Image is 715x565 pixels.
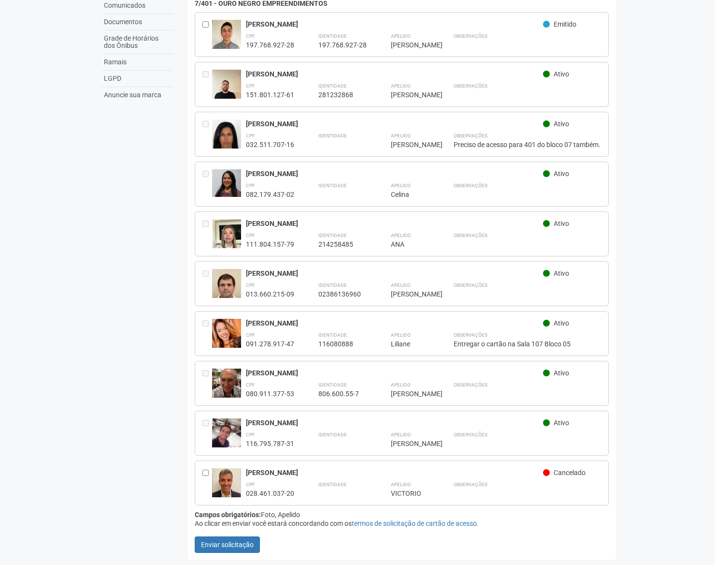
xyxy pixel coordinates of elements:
[202,219,212,249] div: Entre em contato com a Aministração para solicitar o cancelamento ou 2a via
[391,190,429,199] div: Celina
[246,282,255,288] strong: CPF
[195,536,260,553] button: Enviar solicitação
[318,432,347,437] strong: Identidade
[391,90,429,99] div: [PERSON_NAME]
[454,282,487,288] strong: Observações
[246,432,255,437] strong: CPF
[318,290,367,298] div: 02386136960
[212,269,241,308] img: user.jpg
[101,54,173,71] a: Ramais
[212,20,241,59] img: user.jpg
[246,332,255,338] strong: CPF
[391,41,429,49] div: [PERSON_NAME]
[246,482,255,487] strong: CPF
[554,220,569,227] span: Ativo
[212,468,241,505] img: user.jpg
[554,120,569,128] span: Ativo
[195,519,609,528] div: Ao clicar em enviar você estará concordando com os .
[318,332,347,338] strong: Identidade
[554,70,569,78] span: Ativo
[212,219,241,258] img: user.jpg
[318,33,347,39] strong: Identidade
[391,282,411,288] strong: Apelido
[391,290,429,298] div: [PERSON_NAME]
[246,389,294,398] div: 080.911.377-53
[246,70,543,78] div: [PERSON_NAME]
[246,340,294,348] div: 091.278.917-47
[391,382,411,387] strong: Apelido
[318,382,347,387] strong: Identidade
[246,133,255,138] strong: CPF
[391,240,429,249] div: ANA
[212,418,241,447] img: user.jpg
[202,169,212,199] div: Entre em contato com a Aministração para solicitar o cancelamento ou 2a via
[454,340,601,348] div: Entregar o cartão na Sala 107 Bloco 05
[212,119,241,158] img: user.jpg
[391,140,429,149] div: [PERSON_NAME]
[246,90,294,99] div: 151.801.127-61
[202,369,212,398] div: Entre em contato com a Aministração para solicitar o cancelamento ou 2a via
[318,233,347,238] strong: Identidade
[202,418,212,448] div: Entre em contato com a Aministração para solicitar o cancelamento ou 2a via
[246,240,294,249] div: 111.804.157-79
[391,439,429,448] div: [PERSON_NAME]
[454,83,487,89] strong: Observações
[246,41,294,49] div: 197.768.927-28
[318,183,347,188] strong: Identidade
[246,382,255,387] strong: CPF
[101,71,173,87] a: LGPD
[212,369,241,398] img: user.jpg
[202,119,212,149] div: Entre em contato com a Aministração para solicitar o cancelamento ou 2a via
[454,332,487,338] strong: Observações
[195,510,609,519] div: Foto, Apelido
[391,183,411,188] strong: Apelido
[318,282,347,288] strong: Identidade
[246,219,543,228] div: [PERSON_NAME]
[454,140,601,149] div: Preciso de acesso para 401 do bloco 07 também.
[318,90,367,99] div: 281232868
[318,240,367,249] div: 214258485
[454,432,487,437] strong: Observações
[391,133,411,138] strong: Apelido
[554,20,576,28] span: Emitido
[246,439,294,448] div: 116.795.787-31
[246,468,543,477] div: [PERSON_NAME]
[352,520,477,527] a: termos de solicitação de cartão de acesso
[202,70,212,99] div: Entre em contato com a Aministração para solicitar o cancelamento ou 2a via
[202,269,212,298] div: Entre em contato com a Aministração para solicitar o cancelamento ou 2a via
[101,87,173,103] a: Anuncie sua marca
[391,33,411,39] strong: Apelido
[391,489,429,498] div: VICTORIO
[454,382,487,387] strong: Observações
[318,133,347,138] strong: Identidade
[318,41,367,49] div: 197.768.927-28
[391,389,429,398] div: [PERSON_NAME]
[454,183,487,188] strong: Observações
[318,83,347,89] strong: Identidade
[391,233,411,238] strong: Apelido
[454,233,487,238] strong: Observações
[391,482,411,487] strong: Apelido
[246,183,255,188] strong: CPF
[554,269,569,277] span: Ativo
[246,269,543,278] div: [PERSON_NAME]
[454,133,487,138] strong: Observações
[246,190,294,199] div: 082.179.437-02
[391,83,411,89] strong: Apelido
[246,33,255,39] strong: CPF
[246,83,255,89] strong: CPF
[391,332,411,338] strong: Apelido
[391,340,429,348] div: Liliane
[246,140,294,149] div: 032.511.707-16
[101,30,173,54] a: Grade de Horários dos Ônibus
[318,482,347,487] strong: Identidade
[212,70,241,108] img: user.jpg
[195,511,261,519] strong: Campos obrigatórios:
[391,432,411,437] strong: Apelido
[246,319,543,327] div: [PERSON_NAME]
[202,319,212,348] div: Entre em contato com a Aministração para solicitar o cancelamento ou 2a via
[554,419,569,427] span: Ativo
[318,389,367,398] div: 806.600.55-7
[246,169,543,178] div: [PERSON_NAME]
[246,233,255,238] strong: CPF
